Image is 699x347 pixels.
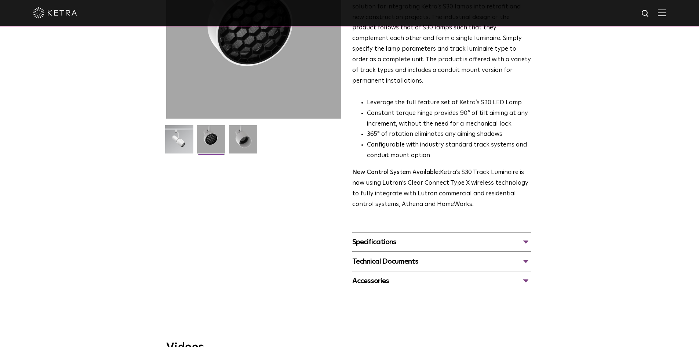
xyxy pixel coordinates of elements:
[197,125,225,159] img: 3b1b0dc7630e9da69e6b
[367,98,531,108] li: Leverage the full feature set of Ketra’s S30 LED Lamp
[367,129,531,140] li: 365° of rotation eliminates any aiming shadows
[367,140,531,161] li: Configurable with industry standard track systems and conduit mount option
[352,167,531,210] p: Ketra’s S30 Track Luminaire is now using Lutron’s Clear Connect Type X wireless technology to ful...
[641,9,650,18] img: search icon
[352,169,440,176] strong: New Control System Available:
[658,9,666,16] img: Hamburger%20Nav.svg
[367,108,531,130] li: Constant torque hinge provides 90° of tilt aiming at any increment, without the need for a mechan...
[352,275,531,287] div: Accessories
[165,125,193,159] img: S30-Track-Luminaire-2021-Web-Square
[352,256,531,267] div: Technical Documents
[352,236,531,248] div: Specifications
[229,125,257,159] img: 9e3d97bd0cf938513d6e
[33,7,77,18] img: ketra-logo-2019-white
